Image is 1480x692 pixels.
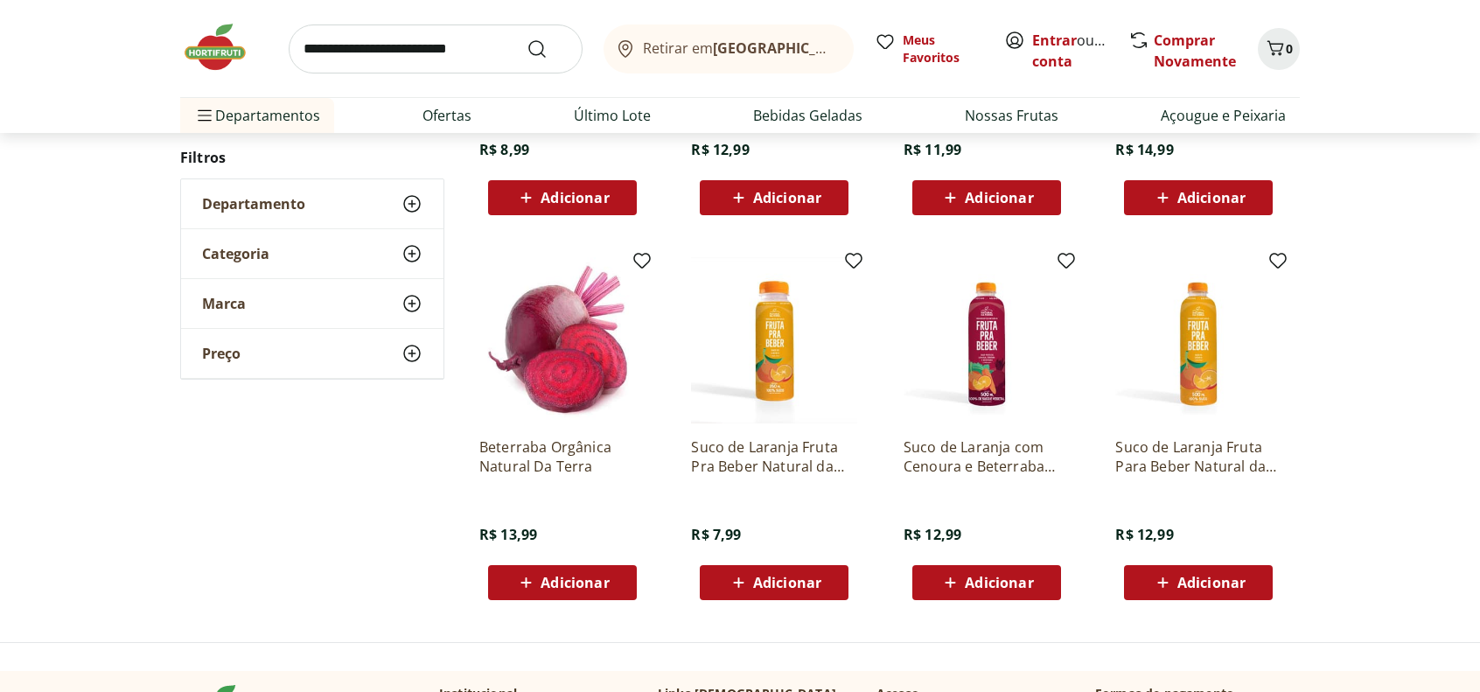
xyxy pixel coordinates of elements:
[180,140,444,175] h2: Filtros
[479,140,529,159] span: R$ 8,99
[1286,40,1293,57] span: 0
[904,140,961,159] span: R$ 11,99
[912,565,1061,600] button: Adicionar
[1115,525,1173,544] span: R$ 12,99
[488,565,637,600] button: Adicionar
[700,565,848,600] button: Adicionar
[202,295,246,312] span: Marca
[181,279,443,328] button: Marca
[1161,105,1286,126] a: Açougue e Peixaria
[527,38,569,59] button: Submit Search
[181,179,443,228] button: Departamento
[1115,437,1281,476] a: Suco de Laranja Fruta Para Beber Natural da Terra 500ml
[1032,31,1128,71] a: Criar conta
[904,257,1070,423] img: Suco de Laranja com Cenoura e Beterraba Fruta Para Beber Natural da Terra 500ml
[194,94,320,136] span: Departamentos
[1124,180,1273,215] button: Adicionar
[904,525,961,544] span: R$ 12,99
[1115,140,1173,159] span: R$ 14,99
[691,437,857,476] a: Suco de Laranja Fruta Pra Beber Natural da Terra 250ml
[1032,30,1110,72] span: ou
[181,229,443,278] button: Categoria
[202,345,241,362] span: Preço
[904,437,1070,476] a: Suco de Laranja com Cenoura e Beterraba Fruta Para Beber Natural da Terra 500ml
[479,525,537,544] span: R$ 13,99
[1032,31,1077,50] a: Entrar
[541,191,609,205] span: Adicionar
[574,105,651,126] a: Último Lote
[1177,191,1246,205] span: Adicionar
[1177,576,1246,590] span: Adicionar
[479,437,646,476] a: Beterraba Orgânica Natural Da Terra
[965,191,1033,205] span: Adicionar
[643,40,836,56] span: Retirar em
[912,180,1061,215] button: Adicionar
[488,180,637,215] button: Adicionar
[691,257,857,423] img: Suco de Laranja Fruta Pra Beber Natural da Terra 250ml
[1124,565,1273,600] button: Adicionar
[753,576,821,590] span: Adicionar
[753,191,821,205] span: Adicionar
[181,329,443,378] button: Preço
[541,576,609,590] span: Adicionar
[753,105,862,126] a: Bebidas Geladas
[875,31,983,66] a: Meus Favoritos
[1258,28,1300,70] button: Carrinho
[604,24,854,73] button: Retirar em[GEOGRAPHIC_DATA]/[GEOGRAPHIC_DATA]
[700,180,848,215] button: Adicionar
[202,195,305,213] span: Departamento
[965,576,1033,590] span: Adicionar
[713,38,1008,58] b: [GEOGRAPHIC_DATA]/[GEOGRAPHIC_DATA]
[1154,31,1236,71] a: Comprar Novamente
[1115,257,1281,423] img: Suco de Laranja Fruta Para Beber Natural da Terra 500ml
[194,94,215,136] button: Menu
[202,245,269,262] span: Categoria
[691,525,741,544] span: R$ 7,99
[479,257,646,423] img: Beterraba Orgânica Natural Da Terra
[691,140,749,159] span: R$ 12,99
[903,31,983,66] span: Meus Favoritos
[289,24,583,73] input: search
[422,105,471,126] a: Ofertas
[180,21,268,73] img: Hortifruti
[965,105,1058,126] a: Nossas Frutas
